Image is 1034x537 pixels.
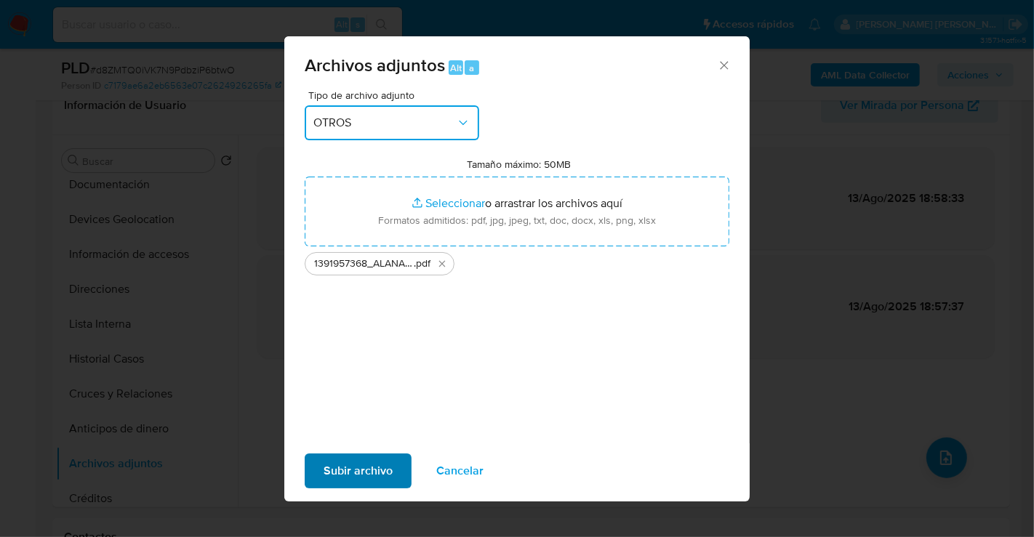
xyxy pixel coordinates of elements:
[314,257,414,271] span: 1391957368_ALANA [PERSON_NAME] ALBA_AGO25
[305,453,412,488] button: Subir archivo
[313,116,456,130] span: OTROS
[450,61,462,75] span: Alt
[305,105,479,140] button: OTROS
[305,52,445,78] span: Archivos adjuntos
[324,455,393,487] span: Subir archivo
[469,61,474,75] span: a
[468,158,572,171] label: Tamaño máximo: 50MB
[433,255,451,272] button: Eliminar 1391957368_ALANA TIZZIANA LOZANO ALBA_AGO25.pdf
[308,90,483,100] span: Tipo de archivo adjunto
[305,246,729,275] ul: Archivos seleccionados
[436,455,484,487] span: Cancelar
[717,58,730,71] button: Cerrar
[414,257,430,271] span: .pdf
[417,453,502,488] button: Cancelar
